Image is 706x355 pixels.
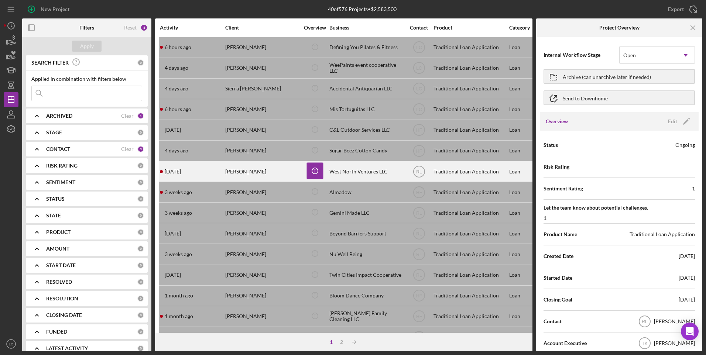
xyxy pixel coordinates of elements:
[329,58,403,78] div: WeePaints event cooperative LLC
[509,38,544,57] div: Loan
[329,307,403,326] div: [PERSON_NAME] Family Cleaning LLC
[329,182,403,202] div: Almadow
[433,100,507,119] div: Traditional Loan Application
[416,293,422,299] text: HF
[433,162,507,181] div: Traditional Loan Application
[329,162,403,181] div: West North Ventures LLC
[72,41,102,52] button: Apply
[165,210,192,216] time: 2025-08-06 13:57
[46,329,67,335] b: FUNDED
[121,146,134,152] div: Clear
[509,100,544,119] div: Loan
[433,25,507,31] div: Product
[336,339,347,345] div: 2
[654,340,695,347] div: [PERSON_NAME]
[433,327,507,347] div: Traditional Loan Application
[668,2,684,17] div: Export
[225,307,299,326] div: [PERSON_NAME]
[433,79,507,99] div: Traditional Loan Application
[22,2,77,17] button: New Project
[509,25,544,31] div: Category
[225,265,299,285] div: [PERSON_NAME]
[225,141,299,161] div: [PERSON_NAME]
[664,116,693,127] button: Edit
[137,245,144,252] div: 0
[416,169,422,174] text: RL
[4,337,18,351] button: LC
[509,141,544,161] div: Loan
[433,58,507,78] div: Traditional Loan Application
[137,129,144,136] div: 0
[225,25,299,31] div: Client
[225,79,299,99] div: Sierra [PERSON_NAME]
[546,118,568,125] h3: Overview
[433,307,507,326] div: Traditional Loan Application
[225,58,299,78] div: [PERSON_NAME]
[137,113,144,119] div: 1
[544,214,546,222] div: 1
[675,141,695,149] div: Ongoing
[679,296,695,303] div: [DATE]
[41,2,69,17] div: New Project
[165,293,193,299] time: 2025-07-27 03:33
[165,106,191,112] time: 2025-08-26 15:30
[9,342,13,346] text: LC
[509,307,544,326] div: Loan
[225,162,299,181] div: [PERSON_NAME]
[544,274,572,282] span: Started Date
[416,273,422,278] text: RL
[509,58,544,78] div: Loan
[661,2,702,17] button: Export
[416,66,422,71] text: LC
[544,141,558,149] span: Status
[544,252,573,260] span: Created Date
[433,244,507,264] div: Traditional Loan Application
[329,265,403,285] div: Twin Cities Impact Cooperative
[433,38,507,57] div: Traditional Loan Application
[509,120,544,140] div: Loan
[137,295,144,302] div: 0
[433,224,507,243] div: Traditional Loan Application
[433,182,507,202] div: Traditional Loan Application
[544,90,695,105] button: Send to Downhome
[165,65,188,71] time: 2025-08-22 22:10
[544,340,587,347] span: Account Executive
[46,246,69,252] b: AMOUNT
[165,86,188,92] time: 2025-08-22 23:55
[509,244,544,264] div: Loan
[46,179,75,185] b: SENTIMENT
[329,203,403,223] div: Gemini Made LLC
[416,148,422,154] text: HF
[46,229,71,235] b: PRODUCT
[509,182,544,202] div: Loan
[225,203,299,223] div: [PERSON_NAME]
[225,224,299,243] div: [PERSON_NAME]
[137,162,144,169] div: 0
[329,244,403,264] div: Nu Well Being
[165,44,191,50] time: 2025-08-26 14:57
[160,25,225,31] div: Activity
[544,231,577,238] span: Product Name
[329,79,403,99] div: Accidental Antiquarian LLC
[433,265,507,285] div: Traditional Loan Application
[46,296,78,301] b: RESOLUTION
[329,286,403,306] div: Bloom Dance Company
[679,274,695,282] div: [DATE]
[544,185,583,192] span: Sentiment Rating
[46,146,70,152] b: CONTACT
[137,328,144,335] div: 0
[137,146,144,152] div: 3
[301,25,329,31] div: Overview
[326,339,336,345] div: 1
[433,203,507,223] div: Traditional Loan Application
[681,323,699,340] div: Open Intercom Messenger
[137,229,144,235] div: 0
[225,327,299,347] div: [PERSON_NAME]
[329,120,403,140] div: C&L Outdoor Services LLC
[416,190,422,195] text: HF
[79,25,94,31] b: Filters
[225,286,299,306] div: [PERSON_NAME]
[509,224,544,243] div: Loan
[31,60,69,66] b: SEARCH FILTER
[165,272,181,278] time: 2025-08-20 16:25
